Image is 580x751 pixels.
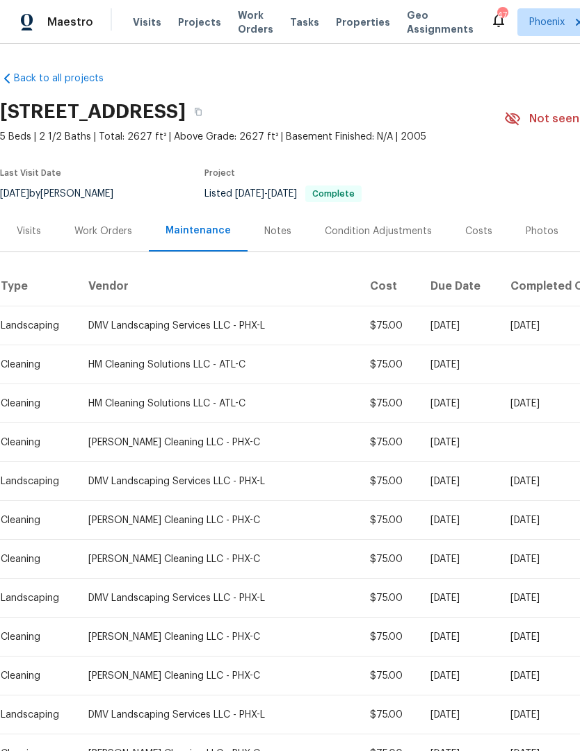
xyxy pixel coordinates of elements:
[370,513,408,527] div: $75.00
[430,436,488,449] div: [DATE]
[1,513,66,527] div: Cleaning
[430,474,488,488] div: [DATE]
[370,630,408,644] div: $75.00
[88,319,348,333] div: DMV Landscaping Services LLC - PHX-L
[88,436,348,449] div: [PERSON_NAME] Cleaning LLC - PHX-C
[268,189,297,199] span: [DATE]
[264,224,291,238] div: Notes
[430,513,488,527] div: [DATE]
[370,397,408,411] div: $75.00
[370,591,408,605] div: $75.00
[1,591,66,605] div: Landscaping
[370,552,408,566] div: $75.00
[77,267,359,306] th: Vendor
[88,358,348,372] div: HM Cleaning Solutions LLC - ATL-C
[430,552,488,566] div: [DATE]
[204,169,235,177] span: Project
[88,397,348,411] div: HM Cleaning Solutions LLC - ATL-C
[17,224,41,238] div: Visits
[178,15,221,29] span: Projects
[1,669,66,683] div: Cleaning
[1,397,66,411] div: Cleaning
[1,474,66,488] div: Landscaping
[88,513,348,527] div: [PERSON_NAME] Cleaning LLC - PHX-C
[307,190,360,198] span: Complete
[186,99,211,124] button: Copy Address
[47,15,93,29] span: Maestro
[370,708,408,722] div: $75.00
[88,708,348,722] div: DMV Landscaping Services LLC - PHX-L
[370,669,408,683] div: $75.00
[235,189,297,199] span: -
[497,8,507,22] div: 47
[370,436,408,449] div: $75.00
[336,15,390,29] span: Properties
[359,267,419,306] th: Cost
[465,224,492,238] div: Costs
[430,358,488,372] div: [DATE]
[88,474,348,488] div: DMV Landscaping Services LLC - PHX-L
[238,8,273,36] span: Work Orders
[430,630,488,644] div: [DATE]
[88,552,348,566] div: [PERSON_NAME] Cleaning LLC - PHX-C
[166,224,231,238] div: Maintenance
[430,669,488,683] div: [DATE]
[1,630,66,644] div: Cleaning
[1,552,66,566] div: Cleaning
[1,358,66,372] div: Cleaning
[430,708,488,722] div: [DATE]
[370,474,408,488] div: $75.00
[419,267,499,306] th: Due Date
[430,397,488,411] div: [DATE]
[88,591,348,605] div: DMV Landscaping Services LLC - PHX-L
[407,8,474,36] span: Geo Assignments
[133,15,161,29] span: Visits
[430,319,488,333] div: [DATE]
[529,15,565,29] span: Phoenix
[1,708,66,722] div: Landscaping
[74,224,132,238] div: Work Orders
[526,224,558,238] div: Photos
[370,358,408,372] div: $75.00
[88,669,348,683] div: [PERSON_NAME] Cleaning LLC - PHX-C
[235,189,264,199] span: [DATE]
[370,319,408,333] div: $75.00
[1,436,66,449] div: Cleaning
[325,224,432,238] div: Condition Adjustments
[1,319,66,333] div: Landscaping
[88,630,348,644] div: [PERSON_NAME] Cleaning LLC - PHX-C
[430,591,488,605] div: [DATE]
[204,189,362,199] span: Listed
[290,17,319,27] span: Tasks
